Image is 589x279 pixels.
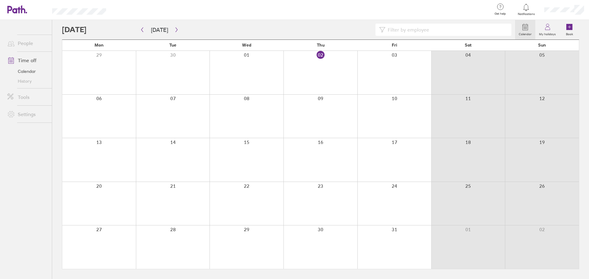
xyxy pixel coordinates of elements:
[516,3,536,16] a: Notifications
[535,31,560,36] label: My holidays
[538,43,546,47] span: Sun
[146,25,173,35] button: [DATE]
[2,37,52,49] a: People
[392,43,397,47] span: Fri
[562,31,577,36] label: Book
[317,43,325,47] span: Thu
[2,54,52,66] a: Time off
[515,20,535,40] a: Calendar
[465,43,472,47] span: Sat
[2,76,52,86] a: History
[516,12,536,16] span: Notifications
[2,91,52,103] a: Tools
[515,31,535,36] label: Calendar
[94,43,104,47] span: Mon
[169,43,176,47] span: Tue
[560,20,579,40] a: Book
[2,108,52,120] a: Settings
[490,12,510,16] span: Get help
[385,24,508,36] input: Filter by employee
[242,43,251,47] span: Wed
[535,20,560,40] a: My holidays
[2,66,52,76] a: Calendar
